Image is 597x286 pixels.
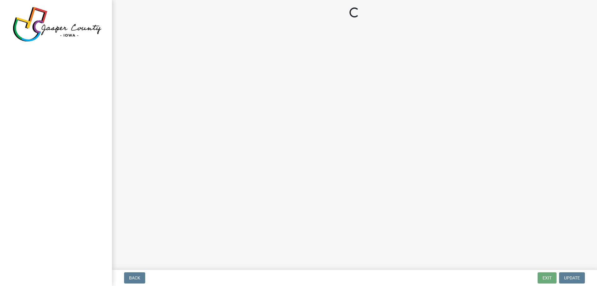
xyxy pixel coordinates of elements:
span: Update [564,275,580,280]
button: Update [559,272,585,284]
button: Back [124,272,145,284]
img: Jasper County, Iowa [12,7,102,42]
span: Back [129,275,140,280]
button: Exit [538,272,557,284]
